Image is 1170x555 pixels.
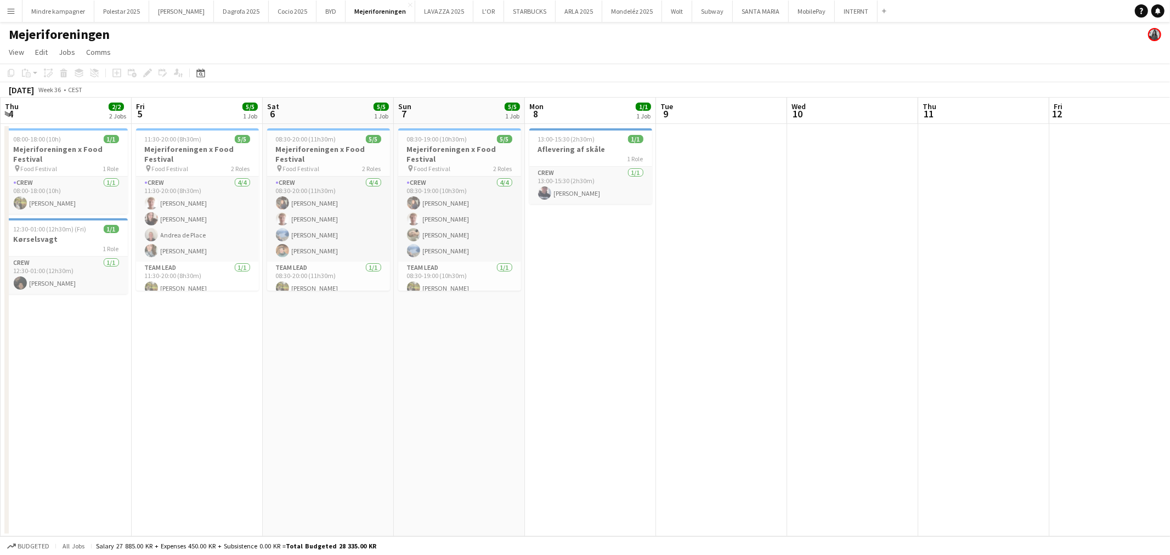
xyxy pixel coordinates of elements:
[149,1,214,22] button: [PERSON_NAME]
[398,262,521,299] app-card-role: Team Lead1/108:30-19:00 (10h30m)[PERSON_NAME]
[504,1,556,22] button: STARBUCKS
[4,45,29,59] a: View
[497,135,512,143] span: 5/5
[21,165,58,173] span: Food Festival
[60,542,87,550] span: All jobs
[316,1,346,22] button: BYD
[366,135,381,143] span: 5/5
[214,1,269,22] button: Dagrofa 2025
[733,1,789,22] button: SANTA MARIA
[5,144,128,164] h3: Mejeriforeningen x Food Festival
[9,84,34,95] div: [DATE]
[267,262,390,299] app-card-role: Team Lead1/108:30-20:00 (11h30m)[PERSON_NAME]
[82,45,115,59] a: Comms
[109,112,126,120] div: 2 Jobs
[9,47,24,57] span: View
[835,1,878,22] button: INTERNT
[31,45,52,59] a: Edit
[374,112,388,120] div: 1 Job
[662,1,692,22] button: Wolt
[265,107,279,120] span: 6
[104,135,119,143] span: 1/1
[231,165,250,173] span: 2 Roles
[659,107,673,120] span: 9
[398,144,521,164] h3: Mejeriforeningen x Food Festival
[136,101,145,111] span: Fri
[267,144,390,164] h3: Mejeriforeningen x Food Festival
[529,128,652,204] app-job-card: 13:00-15:30 (2h30m)1/1Aflevering af skåle1 RoleCrew1/113:00-15:30 (2h30m)[PERSON_NAME]
[5,177,128,214] app-card-role: Crew1/108:00-18:00 (10h)[PERSON_NAME]
[923,101,936,111] span: Thu
[5,128,128,214] app-job-card: 08:00-18:00 (10h)1/1Mejeriforeningen x Food Festival Food Festival1 RoleCrew1/108:00-18:00 (10h)[...
[5,257,128,294] app-card-role: Crew1/112:30-01:00 (12h30m)[PERSON_NAME]
[152,165,189,173] span: Food Festival
[494,165,512,173] span: 2 Roles
[103,165,119,173] span: 1 Role
[792,101,806,111] span: Wed
[136,262,259,299] app-card-role: Team Lead1/111:30-20:00 (8h30m)[PERSON_NAME]
[397,107,411,120] span: 7
[363,165,381,173] span: 2 Roles
[636,103,651,111] span: 1/1
[145,135,202,143] span: 11:30-20:00 (8h30m)
[267,128,390,291] app-job-card: 08:30-20:00 (11h30m)5/5Mejeriforeningen x Food Festival Food Festival2 RolesCrew4/408:30-20:00 (1...
[242,103,258,111] span: 5/5
[660,101,673,111] span: Tue
[86,47,111,57] span: Comms
[1054,101,1062,111] span: Fri
[398,128,521,291] div: 08:30-19:00 (10h30m)5/5Mejeriforeningen x Food Festival Food Festival2 RolesCrew4/408:30-19:00 (1...
[104,225,119,233] span: 1/1
[505,103,520,111] span: 5/5
[556,1,602,22] button: ARLA 2025
[921,107,936,120] span: 11
[374,103,389,111] span: 5/5
[628,135,643,143] span: 1/1
[267,177,390,262] app-card-role: Crew4/408:30-20:00 (11h30m)[PERSON_NAME][PERSON_NAME][PERSON_NAME][PERSON_NAME]
[35,47,48,57] span: Edit
[415,1,473,22] button: LAVAZZA 2025
[36,86,64,94] span: Week 36
[398,177,521,262] app-card-role: Crew4/408:30-19:00 (10h30m)[PERSON_NAME][PERSON_NAME][PERSON_NAME][PERSON_NAME]
[276,135,336,143] span: 08:30-20:00 (11h30m)
[235,135,250,143] span: 5/5
[5,218,128,294] app-job-card: 12:30-01:00 (12h30m) (Fri)1/1Kørselsvagt1 RoleCrew1/112:30-01:00 (12h30m)[PERSON_NAME]
[789,1,835,22] button: MobilePay
[54,45,80,59] a: Jobs
[407,135,467,143] span: 08:30-19:00 (10h30m)
[790,107,806,120] span: 10
[14,135,61,143] span: 08:00-18:00 (10h)
[346,1,415,22] button: Mejeriforeningen
[18,542,49,550] span: Budgeted
[243,112,257,120] div: 1 Job
[136,128,259,291] app-job-card: 11:30-20:00 (8h30m)5/5Mejeriforeningen x Food Festival Food Festival2 RolesCrew4/411:30-20:00 (8h...
[96,542,376,550] div: Salary 27 885.00 KR + Expenses 450.00 KR + Subsistence 0.00 KR =
[103,245,119,253] span: 1 Role
[9,26,110,43] h1: Mejeriforeningen
[5,101,19,111] span: Thu
[283,165,320,173] span: Food Festival
[269,1,316,22] button: Cocio 2025
[109,103,124,111] span: 2/2
[529,101,544,111] span: Mon
[528,107,544,120] span: 8
[636,112,651,120] div: 1 Job
[1148,28,1161,41] app-user-avatar: Mia Tidemann
[1052,107,1062,120] span: 12
[134,107,145,120] span: 5
[22,1,94,22] button: Mindre kampagner
[68,86,82,94] div: CEST
[529,167,652,204] app-card-role: Crew1/113:00-15:30 (2h30m)[PERSON_NAME]
[94,1,149,22] button: Polestar 2025
[628,155,643,163] span: 1 Role
[529,144,652,154] h3: Aflevering af skåle
[398,101,411,111] span: Sun
[3,107,19,120] span: 4
[59,47,75,57] span: Jobs
[414,165,451,173] span: Food Festival
[602,1,662,22] button: Mondeléz 2025
[5,234,128,244] h3: Kørselsvagt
